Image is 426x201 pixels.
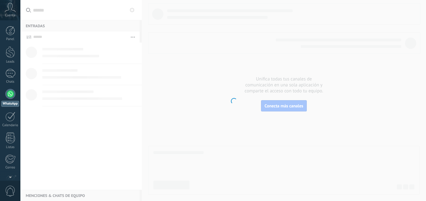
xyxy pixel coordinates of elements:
div: Calendario [1,123,19,127]
div: Listas [1,145,19,149]
div: Correo [1,166,19,170]
div: Leads [1,60,19,64]
div: Chats [1,80,19,84]
div: WhatsApp [1,101,19,107]
span: Cuenta [5,13,15,18]
div: Panel [1,37,19,41]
